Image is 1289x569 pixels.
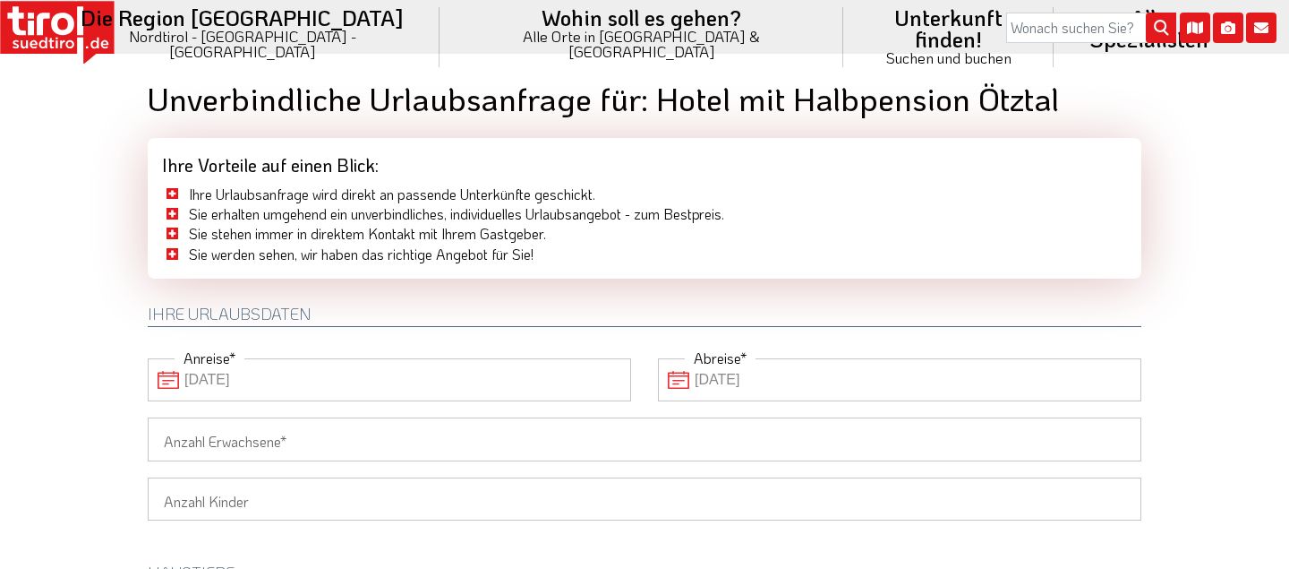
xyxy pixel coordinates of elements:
[1006,13,1176,43] input: Wonach suchen Sie?
[865,50,1032,65] small: Suchen und buchen
[162,185,1127,204] li: Ihre Urlaubsanfrage wird direkt an passende Unterkünfte geschickt.
[148,81,1141,116] h1: Unverbindliche Urlaubsanfrage für: Hotel mit Halbpension Ötztal
[148,306,1141,327] h2: Ihre Urlaubsdaten
[162,224,1127,244] li: Sie stehen immer in direktem Kontakt mit Ihrem Gastgeber.
[1246,13,1276,43] i: Kontakt
[461,29,822,59] small: Alle Orte in [GEOGRAPHIC_DATA] & [GEOGRAPHIC_DATA]
[162,245,1127,264] li: Sie werden sehen, wir haben das richtige Angebot für Sie!
[1213,13,1243,43] i: Fotogalerie
[162,204,1127,224] li: Sie erhalten umgehend ein unverbindliches, individuelles Urlaubsangebot - zum Bestpreis.
[1180,13,1210,43] i: Karte öffnen
[148,138,1141,185] div: Ihre Vorteile auf einen Blick:
[66,29,418,59] small: Nordtirol - [GEOGRAPHIC_DATA] - [GEOGRAPHIC_DATA]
